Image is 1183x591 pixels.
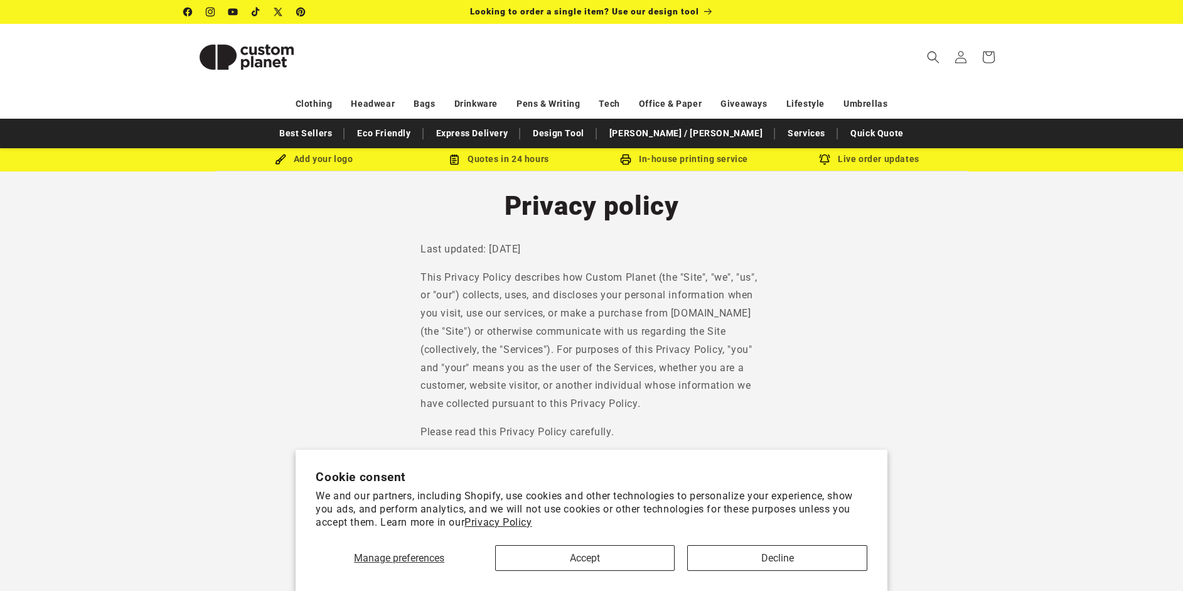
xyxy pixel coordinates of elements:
[407,151,592,167] div: Quotes in 24 hours
[420,423,763,442] p: Please read this Privacy Policy carefully.
[527,122,591,144] a: Design Tool
[430,122,515,144] a: Express Delivery
[414,93,435,115] a: Bags
[420,241,763,259] p: Last updated: [DATE]
[819,154,830,165] img: Order updates
[620,154,631,165] img: In-house printing
[603,122,769,144] a: [PERSON_NAME] / [PERSON_NAME]
[273,122,338,144] a: Best Sellers
[316,545,483,571] button: Manage preferences
[786,93,825,115] a: Lifestyle
[179,24,314,90] a: Custom Planet
[919,43,947,71] summary: Search
[351,122,417,144] a: Eco Friendly
[420,269,763,413] p: This Privacy Policy describes how Custom Planet (the "Site", "we", "us", or "our") collects, uses...
[687,545,867,571] button: Decline
[316,490,867,529] p: We and our partners, including Shopify, use cookies and other technologies to personalize your ex...
[296,93,333,115] a: Clothing
[464,516,532,528] a: Privacy Policy
[720,93,767,115] a: Giveaways
[275,154,286,165] img: Brush Icon
[354,552,444,564] span: Manage preferences
[781,122,832,144] a: Services
[844,122,910,144] a: Quick Quote
[517,93,580,115] a: Pens & Writing
[592,151,777,167] div: In-house printing service
[454,93,498,115] a: Drinkware
[639,93,702,115] a: Office & Paper
[843,93,887,115] a: Umbrellas
[777,151,962,167] div: Live order updates
[222,151,407,167] div: Add your logo
[420,189,763,223] h1: Privacy policy
[470,6,699,16] span: Looking to order a single item? Use our design tool
[495,545,675,571] button: Accept
[184,29,309,85] img: Custom Planet
[449,154,460,165] img: Order Updates Icon
[351,93,395,115] a: Headwear
[316,470,867,484] h2: Cookie consent
[599,93,619,115] a: Tech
